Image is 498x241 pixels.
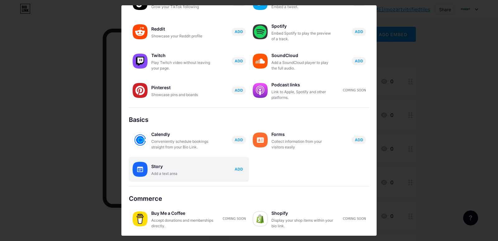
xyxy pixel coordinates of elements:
[271,60,334,71] div: Add a SoundCloud player to play the full audio.
[271,80,334,89] div: Podcast links
[151,33,214,39] div: Showcase your Reddit profile
[133,54,148,69] img: twitch
[133,162,148,177] img: story
[271,22,334,31] div: Spotify
[355,29,363,34] span: ADD
[235,29,243,34] span: ADD
[151,139,214,150] div: Conveniently schedule bookings straight from your Bio Link.
[355,58,363,64] span: ADD
[232,57,246,65] button: ADD
[129,115,369,124] div: Basics
[151,4,214,10] div: Grow your TikTok following
[352,57,366,65] button: ADD
[232,165,246,173] button: ADD
[271,139,334,150] div: Collect information from your visitors easily
[223,216,246,221] div: Coming soon
[253,211,268,226] img: shopify
[133,24,148,39] img: reddit
[151,83,214,92] div: Pinterest
[129,194,369,203] div: Commerce
[271,51,334,60] div: SoundCloud
[352,28,366,36] button: ADD
[133,211,148,226] img: buymeacoffee
[271,209,334,218] div: Shopify
[343,88,366,93] div: Coming soon
[151,209,214,218] div: Buy Me a Coffee
[151,92,214,98] div: Showcase pins and boards
[271,4,334,10] div: Embed a tweet.
[232,86,246,94] button: ADD
[271,218,334,229] div: Display your shop items within your bio link.
[133,133,148,147] img: calendly
[232,136,246,144] button: ADD
[133,83,148,98] img: pinterest
[253,54,268,69] img: soundcloud
[271,130,334,139] div: Forms
[352,136,366,144] button: ADD
[355,137,363,142] span: ADD
[271,89,334,100] div: Link to Apple, Spotify and other platforms.
[253,133,268,147] img: forms
[151,162,214,171] div: Story
[232,28,246,36] button: ADD
[235,137,243,142] span: ADD
[151,25,214,33] div: Reddit
[235,166,243,172] span: ADD
[151,60,214,71] div: Play Twitch video without leaving your page.
[235,88,243,93] span: ADD
[235,58,243,64] span: ADD
[151,130,214,139] div: Calendly
[343,216,366,221] div: Coming soon
[271,31,334,42] div: Embed Spotify to play the preview of a track.
[151,218,214,229] div: Accept donations and memberships directly.
[151,51,214,60] div: Twitch
[151,171,214,176] div: Add a text area
[253,24,268,39] img: spotify
[253,83,268,98] img: podcastlinks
